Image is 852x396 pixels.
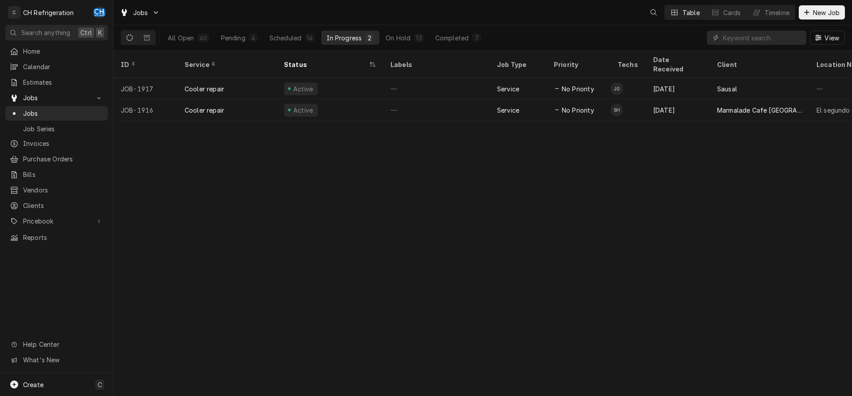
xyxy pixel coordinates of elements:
div: All Open [168,33,194,43]
div: Active [292,84,314,94]
div: Cards [723,8,741,17]
div: Steven Hiraga's Avatar [611,104,623,116]
div: El segundo [816,106,850,115]
span: Clients [23,201,103,210]
a: Vendors [5,183,108,197]
div: Active [292,106,314,115]
div: Josh Galindo's Avatar [611,82,623,95]
div: Scheduled [269,33,301,43]
span: Ctrl [80,28,92,37]
div: [DATE] [646,99,710,121]
span: Calendar [23,62,103,71]
div: CH Refrigeration [23,8,74,17]
div: On Hold [386,33,410,43]
div: — [383,99,490,121]
button: New Job [799,5,845,20]
div: ID [121,60,169,69]
span: Jobs [133,8,148,17]
div: Table [682,8,700,17]
div: Timeline [765,8,789,17]
a: Purchase Orders [5,152,108,166]
input: Keyword search [723,31,802,45]
div: SH [611,104,623,116]
button: Open search [647,5,661,20]
span: Help Center [23,340,103,349]
div: JOB-1917 [114,78,177,99]
span: Create [23,381,43,388]
a: Job Series [5,122,108,136]
a: Jobs [5,106,108,121]
div: Cooler repair [185,106,224,115]
div: Pending [221,33,245,43]
div: Client [717,60,801,69]
div: Service [497,84,519,94]
div: In Progress [327,33,362,43]
span: Bills [23,170,103,179]
div: 14 [307,33,313,43]
div: Status [284,60,367,69]
a: Go to What's New [5,353,108,367]
button: Search anythingCtrlK [5,25,108,40]
div: JG [611,82,623,95]
span: Search anything [21,28,70,37]
a: Go to Jobs [5,90,108,105]
span: Home [23,47,103,56]
div: Sausal [717,84,737,94]
div: 13 [416,33,422,43]
a: Go to Jobs [116,5,163,20]
div: JOB-1916 [114,99,177,121]
div: 2 [367,33,372,43]
span: Job Series [23,124,103,133]
span: Estimates [23,78,103,87]
div: Priority [554,60,602,69]
div: [DATE] [646,78,710,99]
div: 7 [474,33,479,43]
div: Labels [390,60,483,69]
span: Reports [23,233,103,242]
a: Bills [5,167,108,182]
span: View [823,33,841,43]
span: Invoices [23,139,103,148]
div: Cooler repair [185,84,224,94]
div: Chris Hiraga's Avatar [93,6,106,19]
div: Service [497,106,519,115]
a: Go to Help Center [5,337,108,352]
div: Marmalade Cafe [GEOGRAPHIC_DATA] [717,106,802,115]
div: CH [93,6,106,19]
span: Jobs [23,93,90,102]
button: View [810,31,845,45]
span: No Priority [562,84,594,94]
span: K [98,28,102,37]
span: Vendors [23,185,103,195]
a: Clients [5,198,108,213]
div: Techs [618,60,639,69]
a: Invoices [5,136,108,151]
span: Purchase Orders [23,154,103,164]
div: C [8,6,20,19]
span: What's New [23,355,103,365]
span: New Job [811,8,841,17]
div: Service [185,60,268,69]
a: Reports [5,230,108,245]
a: Go to Pricebook [5,214,108,228]
span: No Priority [562,106,594,115]
div: Completed [435,33,469,43]
div: 4 [251,33,256,43]
div: 40 [199,33,207,43]
div: Job Type [497,60,540,69]
a: Home [5,44,108,59]
a: Calendar [5,59,108,74]
a: Estimates [5,75,108,90]
span: C [98,380,102,389]
div: — [383,78,490,99]
span: Jobs [23,109,103,118]
span: Pricebook [23,216,90,226]
div: Date Received [653,55,701,74]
